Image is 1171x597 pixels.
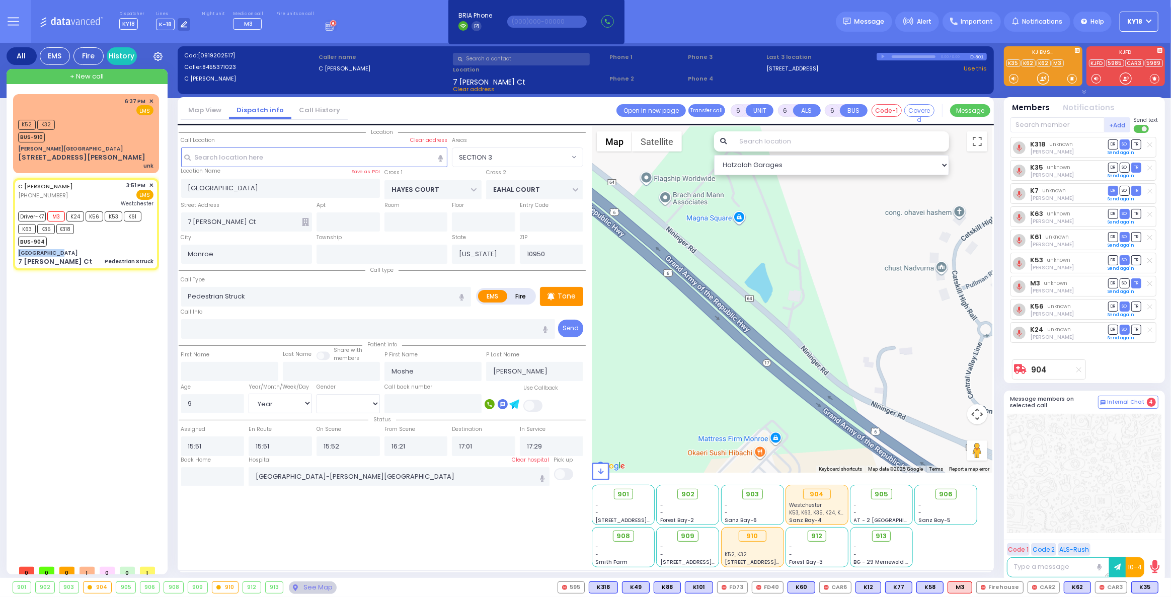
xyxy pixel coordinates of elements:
span: 6:37 PM [125,98,146,105]
span: Daniel Polatseck [1030,194,1074,202]
span: AT - 2 [GEOGRAPHIC_DATA] [854,516,928,524]
span: - [660,543,663,551]
label: EMS [478,290,507,303]
label: Areas [452,136,467,144]
label: Call back number [384,383,432,391]
a: KJFD [1089,59,1105,67]
span: 908 [616,531,630,541]
button: 10-4 [1126,557,1144,577]
div: 905 [116,582,135,593]
div: BLS [885,581,912,593]
span: Important [961,17,993,26]
button: Code 2 [1031,543,1056,556]
span: Joel Wercberger [1030,310,1074,318]
span: DR [1108,186,1118,195]
span: SECTION 3 [459,153,492,163]
div: Fire [73,47,104,65]
a: Send again [1108,242,1135,248]
label: Save as POI [351,168,380,175]
div: 913 [266,582,283,593]
span: Berish Feldman [1030,171,1074,179]
span: - [596,543,599,551]
span: Internal Chat [1108,399,1145,406]
h5: Message members on selected call [1010,396,1098,409]
button: ALS [793,104,821,117]
span: Patient info [362,341,402,348]
span: Aron Polatsek [1030,241,1074,248]
span: KY18 [119,18,138,30]
div: 904 [84,582,112,593]
span: Lazer Dovid Itzkowitz [1030,217,1074,225]
button: UNIT [746,104,773,117]
span: Sanz Bay-5 [918,516,951,524]
a: K63 [1030,210,1043,217]
input: Search member [1010,117,1105,132]
span: [0919202517] [198,51,235,59]
label: From Scene [384,425,415,433]
label: Hospital [249,456,271,464]
span: SO [1120,139,1130,149]
label: Clear address [410,136,447,144]
span: 1 [140,567,155,574]
span: - [725,509,728,516]
a: Send again [1108,312,1135,318]
span: K52 [18,120,36,130]
label: City [181,234,192,242]
span: TR [1131,278,1141,288]
span: K24 [66,211,84,221]
span: Notifications [1022,17,1062,26]
label: Age [181,383,191,391]
span: K32 [37,120,55,130]
span: Phone 4 [688,74,763,83]
span: Message [854,17,885,27]
img: red-radio-icon.svg [824,585,829,590]
button: Code-1 [872,104,902,117]
a: K62 [1037,59,1051,67]
span: K56 [86,211,103,221]
div: [STREET_ADDRESS][PERSON_NAME] [18,153,145,163]
span: Chananya Indig [1030,287,1074,294]
label: Destination [452,425,482,433]
input: (000)000-00000 [507,16,587,28]
span: TR [1131,325,1141,334]
span: DR [1108,302,1118,311]
a: K53 [1030,256,1043,264]
span: SO [1120,278,1130,288]
button: Map camera controls [967,404,987,424]
span: SO [1120,163,1130,172]
button: Covered [904,104,934,117]
span: 7 [PERSON_NAME] Ct [453,77,525,85]
span: TR [1131,186,1141,195]
a: [STREET_ADDRESS] [766,64,818,73]
div: unk [143,162,153,170]
span: EMS [136,190,153,200]
label: Turn off text [1134,124,1150,134]
span: unknown [1047,256,1070,264]
span: unknown [1047,303,1071,310]
label: C [PERSON_NAME] [319,64,449,73]
span: unknown [1044,279,1067,287]
span: 912 [811,531,822,541]
span: DR [1108,209,1118,218]
label: Use Callback [523,384,558,392]
span: Sanz Bay-4 [789,516,822,524]
span: SO [1120,232,1130,242]
span: - [596,509,599,516]
span: KY18 [1128,17,1143,26]
span: Forest Bay-2 [660,516,694,524]
span: 3:51 PM [127,182,146,189]
label: Township [317,234,342,242]
div: Year/Month/Week/Day [249,383,312,391]
label: Lines [156,11,191,17]
a: Call History [291,105,348,115]
span: [STREET_ADDRESS][PERSON_NAME] [596,516,691,524]
span: [PHONE_NUMBER] [18,191,68,199]
span: Phone 3 [688,53,763,61]
a: K62 [1022,59,1036,67]
button: Internal Chat 4 [1098,396,1158,409]
span: Send text [1134,116,1158,124]
div: [GEOGRAPHIC_DATA] [18,249,77,257]
span: K61 [124,211,141,221]
span: Westchester [121,200,153,207]
span: - [918,509,921,516]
